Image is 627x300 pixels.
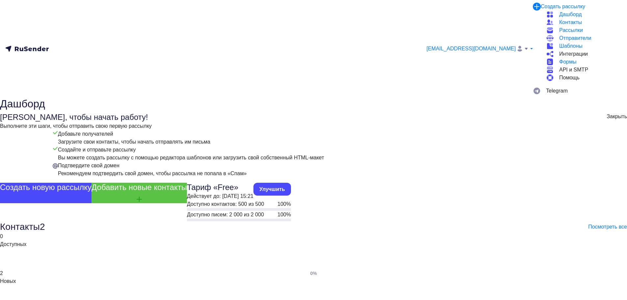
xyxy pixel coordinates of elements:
a: Шаблоны [546,42,622,50]
span: Рассылки [559,26,583,34]
span: Помощь [559,74,580,82]
span: Telegram [546,87,568,95]
div: 100% [277,211,291,219]
span: API и SMTP [559,66,588,74]
span: Интеграции [559,50,588,58]
a: Отправители [546,34,622,42]
a: Формы [546,58,622,66]
a: Дашборд [546,11,622,18]
div: Доступно писем: 2 000 из 2 000 [187,211,264,219]
h4: Тариф «Free» [187,183,253,192]
h4: Добавить новые контакты [91,183,187,192]
div: Создать рассылку [541,3,585,11]
span: [EMAIL_ADDRESS][DOMAIN_NAME] [427,45,516,53]
div: Создайте и отправьте рассылку [58,146,324,154]
div: Подтвердите свой домен [58,162,247,170]
div: Улучшить [259,185,285,193]
div: Закрыть [607,113,627,122]
span: 2 [40,222,45,232]
div: Действует до: [DATE] 15:21 [187,192,253,200]
a: Посмотреть все [588,223,627,231]
span: Отправители [559,34,591,42]
a: Рассылки [546,26,622,34]
a: Контакты [546,18,622,26]
div: Вы можете создать рассылку с помощью редактора шаблонов или загрузить свой собственный HTML-макет [58,154,324,162]
span: Дашборд [559,11,582,18]
span: Контакты [559,18,582,26]
div: Доступно контактов: 500 из 500 [187,200,264,208]
span: Формы [559,58,576,66]
div: Рекомендуем подтвердить свой домен, чтобы рассылка не попала в «Спам» [58,170,247,177]
a: [EMAIL_ADDRESS][DOMAIN_NAME] [427,45,533,53]
span: Шаблоны [559,42,583,50]
div: 100% [277,200,291,208]
div: Загрузите свои контакты, чтобы начать отправлять им письма [58,138,210,146]
div: Добавьте получателей [58,130,210,138]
